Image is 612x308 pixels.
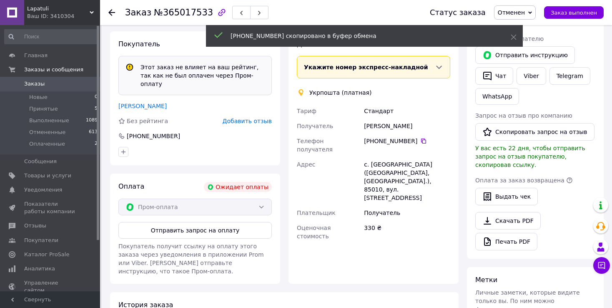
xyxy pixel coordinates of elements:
span: 1089 [86,117,98,124]
a: Скачать PDF [475,212,541,230]
div: Получатель [362,205,452,220]
span: Новые [29,93,48,101]
button: Отправить запрос на оплату [118,222,272,239]
div: [PERSON_NAME] [362,119,452,134]
button: Скопировать запрос на отзыв [475,123,594,141]
span: Оплаченные [29,140,65,148]
div: Укрпошта (платная) [307,88,374,97]
span: Покупатель [118,40,160,48]
span: Главная [24,52,48,59]
span: 613 [89,129,98,136]
span: Товары и услуги [24,172,71,179]
button: Заказ выполнен [544,6,604,19]
span: Выполненные [29,117,69,124]
span: Оплата [118,182,144,190]
span: Оценочная стоимость [297,225,331,240]
span: Без рейтинга [127,118,168,124]
span: Каталог ProSale [24,251,69,258]
span: Lapatuli [27,5,90,13]
span: Заказ [125,8,151,18]
div: [PHONE_NUMBER] [364,137,450,145]
a: Telegram [549,67,590,85]
button: Чат с покупателем [593,257,610,274]
div: Этот заказ не влияет на ваш рейтинг, так как не был оплачен через Пром-оплату [137,63,268,88]
button: Выдать чек [475,188,538,205]
div: Ваш ID: 3410304 [27,13,100,20]
div: Стандарт [362,104,452,119]
div: Ожидает оплаты [204,182,272,192]
span: Плательщик [297,210,336,216]
a: Viber [517,67,546,85]
span: Уведомления [24,186,62,194]
span: Укажите номер экспресс-накладной [304,64,428,71]
span: Заказ выполнен [551,10,597,16]
span: Телефон получателя [297,138,333,153]
span: Принятые [29,105,58,113]
span: Получатель [297,123,333,129]
span: Метки [475,276,497,284]
div: с. [GEOGRAPHIC_DATA] ([GEOGRAPHIC_DATA], [GEOGRAPHIC_DATA].), 85010, вул. [STREET_ADDRESS] [362,157,452,205]
button: Чат [475,67,513,85]
span: Управление сайтом [24,279,77,294]
span: Запрос на отзыв про компанию [475,112,572,119]
span: 2 [95,140,98,148]
div: Вернуться назад [108,8,115,17]
span: Покупатели [24,237,58,244]
div: [PHONE_NUMBER] скопировано в буфер обмена [231,32,490,40]
span: Заказы и сообщения [24,66,83,73]
span: У вас есть 22 дня, чтобы отправить запрос на отзыв покупателю, скопировав ссылку. [475,145,585,168]
span: 0 [95,93,98,101]
span: Аналитика [24,265,55,273]
div: 330 ₴ [362,220,452,244]
span: Заказы [24,80,45,88]
a: [PERSON_NAME] [118,103,167,109]
span: Оплата за заказ возвращена [475,177,564,184]
a: WhatsApp [475,88,519,105]
a: Печать PDF [475,233,537,250]
button: Отправить инструкцию [475,46,575,64]
span: №365017533 [154,8,213,18]
span: Отменен [498,9,525,16]
span: Сообщения [24,158,57,165]
span: Отмененные [29,129,65,136]
span: Отзывы [24,222,46,230]
input: Поиск [4,29,98,44]
div: [PHONE_NUMBER] [126,132,181,140]
span: Добавить отзыв [223,118,272,124]
span: Тариф [297,108,316,114]
span: Покупатель получит ссылку на оплату этого заказа через уведомления в приложении Prom или Viber. [... [118,243,264,275]
span: Адрес [297,161,315,168]
span: 5 [95,105,98,113]
span: Показатели работы компании [24,200,77,215]
div: Статус заказа [430,8,486,17]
